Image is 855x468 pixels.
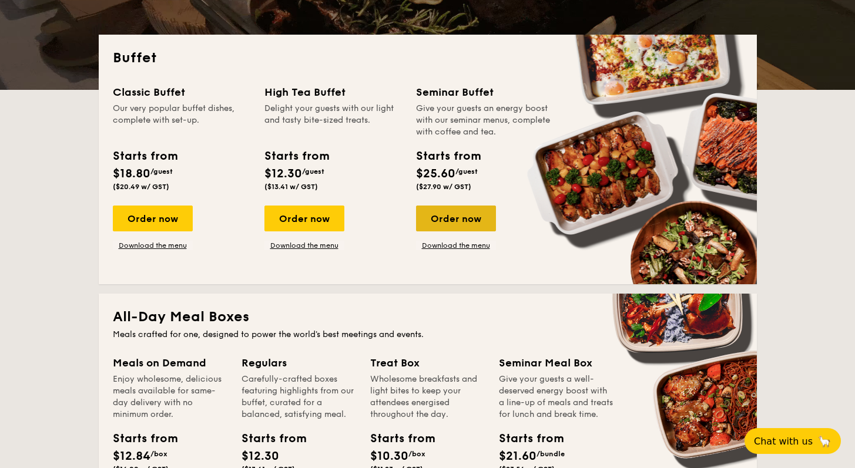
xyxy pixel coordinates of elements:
div: Order now [113,206,193,231]
span: /bundle [537,450,565,458]
div: Regulars [242,355,356,371]
div: Carefully-crafted boxes featuring highlights from our buffet, curated for a balanced, satisfying ... [242,373,356,420]
div: High Tea Buffet [264,84,402,100]
span: /guest [150,167,173,176]
h2: Buffet [113,49,743,68]
span: /box [408,450,425,458]
span: $10.30 [370,449,408,463]
div: Starts from [242,430,294,447]
span: ($13.41 w/ GST) [264,183,318,191]
div: Starts from [499,430,552,447]
div: Starts from [416,147,480,165]
span: 🦙 [817,435,831,448]
span: ($20.49 w/ GST) [113,183,169,191]
span: $12.84 [113,449,150,463]
h2: All-Day Meal Boxes [113,308,743,326]
span: $25.60 [416,167,455,181]
div: Meals crafted for one, designed to power the world's best meetings and events. [113,329,743,341]
div: Enjoy wholesome, delicious meals available for same-day delivery with no minimum order. [113,373,227,420]
div: Order now [264,206,344,231]
a: Download the menu [264,241,344,250]
span: $21.60 [499,449,537,463]
div: Wholesome breakfasts and light bites to keep your attendees energised throughout the day. [370,373,485,420]
span: Chat with us [754,436,813,447]
div: Classic Buffet [113,84,250,100]
div: Our very popular buffet dishes, complete with set-up. [113,103,250,138]
div: Seminar Buffet [416,84,554,100]
div: Starts from [264,147,328,165]
span: $18.80 [113,167,150,181]
div: Starts from [370,430,423,447]
div: Treat Box [370,355,485,371]
div: Meals on Demand [113,355,227,371]
div: Give your guests a well-deserved energy boost with a line-up of meals and treats for lunch and br... [499,373,613,420]
span: $12.30 [242,449,279,463]
span: ($27.90 w/ GST) [416,183,471,191]
a: Download the menu [416,241,496,250]
span: /box [150,450,167,458]
div: Delight your guests with our light and tasty bite-sized treats. [264,103,402,138]
span: $12.30 [264,167,302,181]
div: Give your guests an energy boost with our seminar menus, complete with coffee and tea. [416,103,554,138]
div: Order now [416,206,496,231]
a: Download the menu [113,241,193,250]
div: Starts from [113,430,166,447]
button: Chat with us🦙 [745,428,841,454]
div: Seminar Meal Box [499,355,613,371]
span: /guest [455,167,478,176]
div: Starts from [113,147,177,165]
span: /guest [302,167,324,176]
